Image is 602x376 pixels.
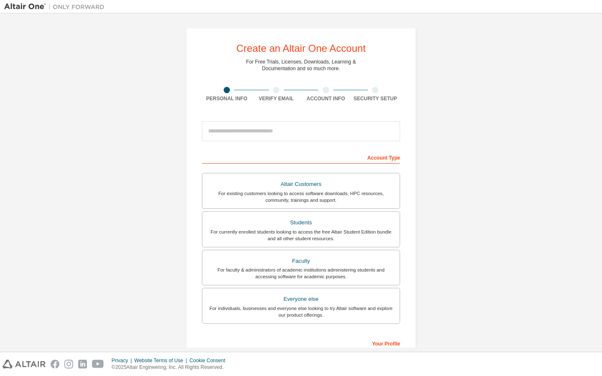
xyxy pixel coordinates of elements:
div: Account Info [301,95,351,102]
div: Faculty [207,255,395,267]
div: For existing customers looking to access software downloads, HPC resources, community, trainings ... [207,190,395,203]
div: Privacy [112,357,134,364]
img: Altair One [4,3,109,11]
div: Create an Altair One Account [236,43,366,53]
div: Verify Email [252,95,301,102]
div: For currently enrolled students looking to access the free Altair Student Edition bundle and all ... [207,229,395,242]
div: Personal Info [202,95,252,102]
div: Security Setup [351,95,400,102]
div: For individuals, businesses and everyone else looking to try Altair software and explore our prod... [207,305,395,318]
div: Students [207,217,395,229]
img: youtube.svg [92,360,104,368]
img: facebook.svg [51,360,59,368]
img: instagram.svg [64,360,73,368]
img: altair_logo.svg [3,360,46,368]
p: © 2025 Altair Engineering, Inc. All Rights Reserved. [112,364,230,371]
div: Website Terms of Use [134,357,189,364]
div: For faculty & administrators of academic institutions administering students and accessing softwa... [207,267,395,280]
div: Everyone else [207,293,395,305]
div: Cookie Consent [189,357,230,364]
div: Your Profile [202,336,400,350]
div: Altair Customers [207,178,395,190]
div: Account Type [202,150,400,164]
div: For Free Trials, Licenses, Downloads, Learning & Documentation and so much more. [246,58,356,72]
img: linkedin.svg [78,360,87,368]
